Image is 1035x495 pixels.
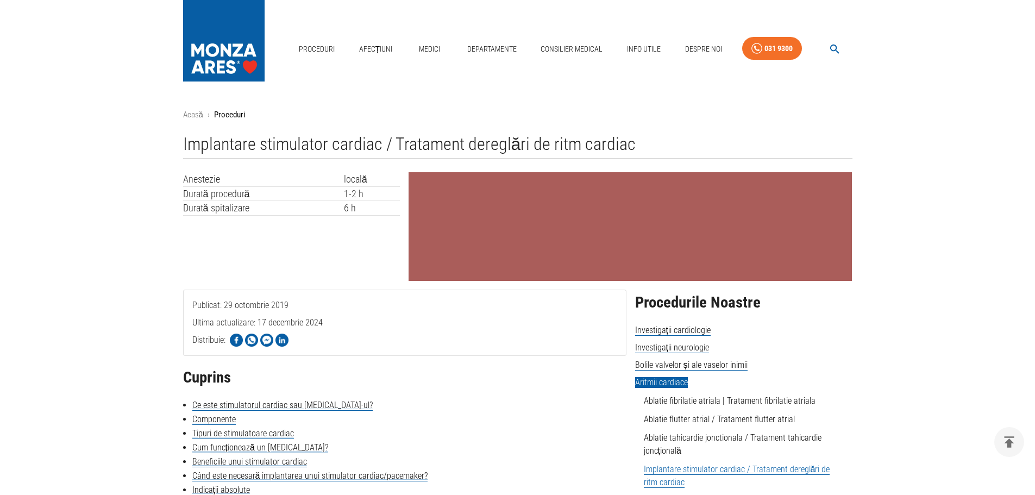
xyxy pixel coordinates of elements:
[192,471,428,481] a: Când este necesară implantarea unui stimulator cardiac/pacemaker?
[183,109,852,121] nav: breadcrumb
[635,377,688,388] span: Aritmii cardiace
[192,400,373,411] a: Ce este stimulatorul cardiac sau [MEDICAL_DATA]-ul?
[994,427,1024,457] button: delete
[742,37,802,60] a: 031 9300
[192,317,323,371] span: Ultima actualizare: 17 decembrie 2024
[183,110,203,120] a: Acasă
[214,109,245,121] p: Proceduri
[635,360,748,371] span: Bolile valvelor și ale vaselor inimii
[355,38,397,60] a: Afecțiuni
[681,38,726,60] a: Despre Noi
[183,172,344,186] td: Anestezie
[344,201,400,216] td: 6 h
[183,134,852,159] h1: Implantare stimulator cardiac / Tratament dereglări de ritm cardiac
[463,38,521,60] a: Departamente
[344,172,400,186] td: locală
[183,201,344,216] td: Durată spitalizare
[192,300,288,354] span: Publicat: 29 octombrie 2019
[192,428,294,439] a: Tipuri de stimulatoare cardiac
[635,342,709,353] span: Investigații neurologie
[192,334,225,347] p: Distribuie:
[644,464,830,488] a: Implantare stimulator cardiac / Tratament dereglări de ritm cardiac
[260,334,273,347] img: Share on Facebook Messenger
[183,369,626,386] h2: Cuprins
[536,38,607,60] a: Consilier Medical
[635,294,852,311] h2: Procedurile Noastre
[230,334,243,347] img: Share on Facebook
[635,325,711,336] span: Investigații cardiologie
[344,186,400,201] td: 1-2 h
[764,42,793,55] div: 031 9300
[412,38,447,60] a: Medici
[245,334,258,347] img: Share on WhatsApp
[192,414,236,425] a: Componente
[275,334,288,347] img: Share on LinkedIn
[644,396,816,406] a: Ablatie fibrilatie atriala | Tratament fibrilatie atriala
[644,433,821,456] a: Ablatie tahicardie jonctionala / Tratament tahicardie joncțională
[183,186,344,201] td: Durată procedură
[623,38,665,60] a: Info Utile
[294,38,339,60] a: Proceduri
[644,414,795,424] a: Ablatie flutter atrial / Tratament flutter atrial
[208,109,210,121] li: ›
[192,442,328,453] a: Cum funcționează un [MEDICAL_DATA]?
[192,456,307,467] a: Beneficiile unui stimulator cardiac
